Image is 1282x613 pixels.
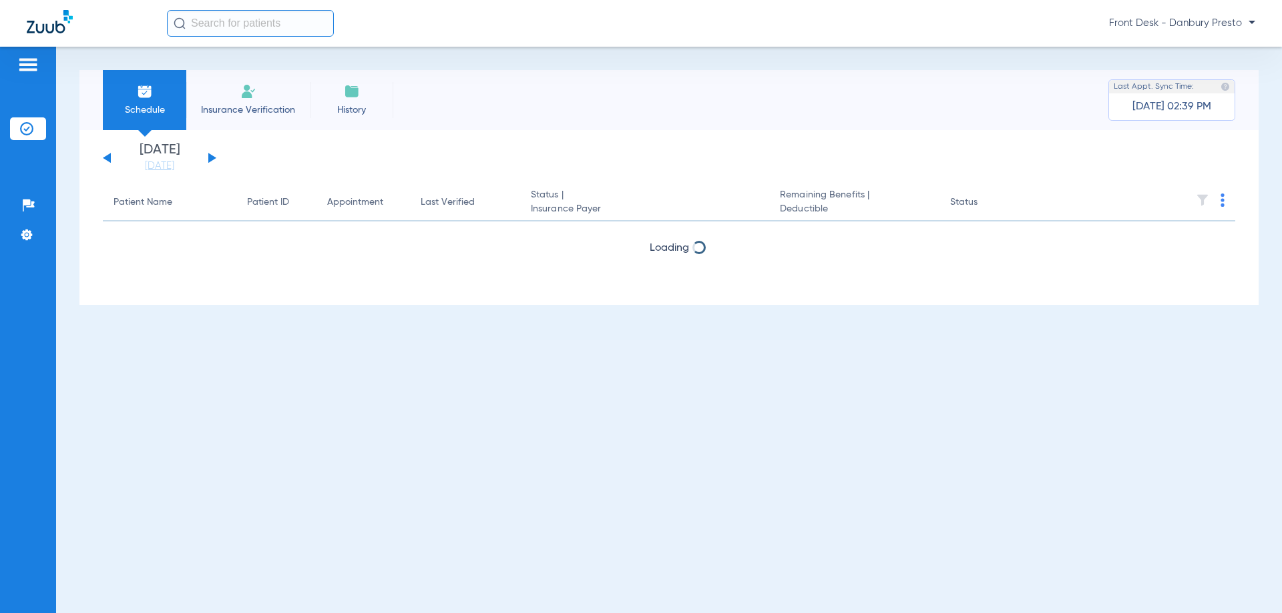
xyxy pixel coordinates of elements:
[120,143,200,173] li: [DATE]
[531,202,759,216] span: Insurance Payer
[1132,100,1211,113] span: [DATE] 02:39 PM
[247,195,306,209] div: Patient ID
[247,195,289,209] div: Patient ID
[421,195,509,209] div: Last Verified
[114,195,226,209] div: Patient Name
[113,103,176,117] span: Schedule
[327,195,399,209] div: Appointment
[1196,193,1209,207] img: filter.svg
[769,184,939,221] th: Remaining Benefits |
[1221,82,1230,91] img: last sync help info
[1221,193,1225,207] img: group-dot-blue.svg
[327,195,383,209] div: Appointment
[240,83,256,99] img: Manual Insurance Verification
[650,243,689,253] span: Loading
[27,10,73,33] img: Zuub Logo
[421,195,475,209] div: Last Verified
[17,57,39,73] img: hamburger-icon
[320,103,383,117] span: History
[520,184,769,221] th: Status |
[1109,17,1255,30] span: Front Desk - Danbury Presto
[196,103,300,117] span: Insurance Verification
[344,83,360,99] img: History
[174,17,186,29] img: Search Icon
[114,195,172,209] div: Patient Name
[1114,80,1194,93] span: Last Appt. Sync Time:
[780,202,928,216] span: Deductible
[939,184,1030,221] th: Status
[120,159,200,173] a: [DATE]
[167,10,334,37] input: Search for patients
[137,83,153,99] img: Schedule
